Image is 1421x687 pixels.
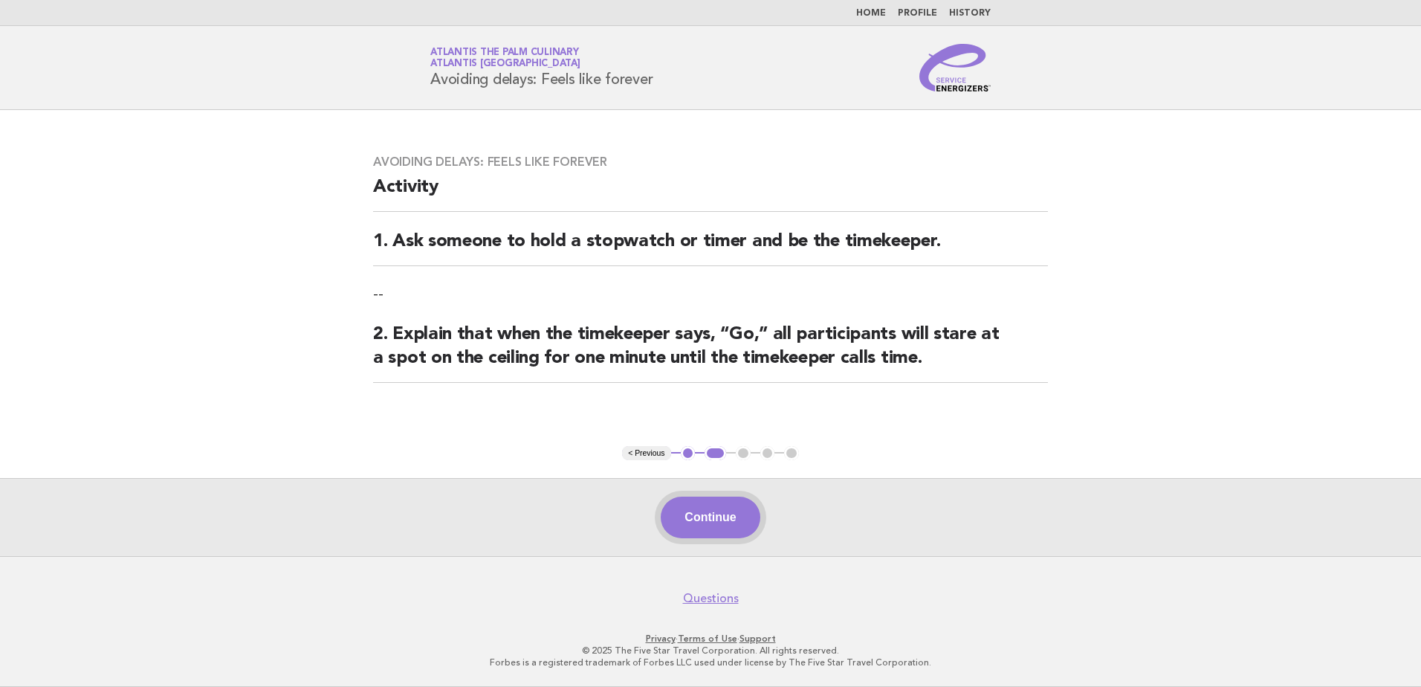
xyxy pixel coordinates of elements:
[898,9,937,18] a: Profile
[683,591,739,606] a: Questions
[949,9,991,18] a: History
[646,633,676,644] a: Privacy
[705,446,726,461] button: 2
[430,48,653,87] h1: Avoiding delays: Feels like forever
[622,446,670,461] button: < Previous
[739,633,776,644] a: Support
[681,446,696,461] button: 1
[256,657,1165,668] p: Forbes is a registered trademark of Forbes LLC used under license by The Five Star Travel Corpora...
[256,645,1165,657] p: © 2025 The Five Star Travel Corporation. All rights reserved.
[678,633,737,644] a: Terms of Use
[661,497,760,538] button: Continue
[430,48,580,68] a: Atlantis The Palm CulinaryAtlantis [GEOGRAPHIC_DATA]
[430,59,580,69] span: Atlantis [GEOGRAPHIC_DATA]
[373,175,1048,212] h2: Activity
[373,230,1048,266] h2: 1. Ask someone to hold a stopwatch or timer and be the timekeeper.
[373,284,1048,305] p: --
[256,633,1165,645] p: · ·
[373,155,1048,170] h3: Avoiding delays: Feels like forever
[856,9,886,18] a: Home
[373,323,1048,383] h2: 2. Explain that when the timekeeper says, “Go,” all participants will stare at a spot on the ceil...
[919,44,991,91] img: Service Energizers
